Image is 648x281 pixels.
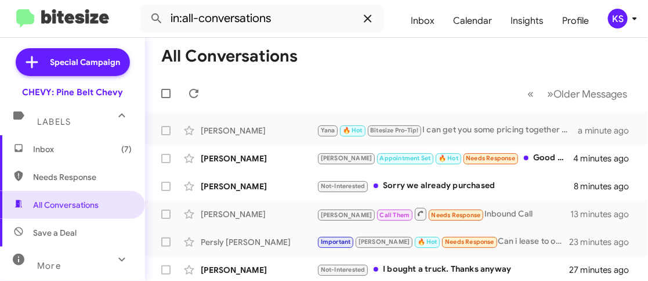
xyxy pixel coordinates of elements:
span: Older Messages [553,88,627,100]
span: [PERSON_NAME] [321,154,372,162]
div: I bought a truck. Thanks anyway [317,263,569,276]
a: Inbox [401,4,444,38]
span: 🔥 Hot [439,154,458,162]
div: KS [608,9,628,28]
span: Appointment Set [380,154,431,162]
div: 8 minutes ago [574,181,639,192]
span: Needs Response [445,238,494,246]
span: Bitesize Pro-Tip! [370,127,418,134]
span: (7) [121,143,132,155]
span: 🔥 Hot [343,127,363,134]
span: [PERSON_NAME] [359,238,410,246]
h1: All Conversations [161,47,298,66]
div: [PERSON_NAME] [201,181,317,192]
span: 🔥 Hot [418,238,437,246]
span: Needs Response [466,154,515,162]
nav: Page navigation example [521,82,634,106]
a: Special Campaign [16,48,130,76]
span: » [547,87,553,101]
div: 23 minutes ago [569,236,639,248]
span: All Conversations [33,199,99,211]
button: Next [540,82,634,106]
span: « [527,87,534,101]
span: Yana [321,127,335,134]
div: [PERSON_NAME] [201,208,317,220]
span: Needs Response [432,211,481,219]
div: a minute ago [578,125,639,136]
div: [PERSON_NAME] [201,125,317,136]
div: 13 minutes ago [570,208,639,220]
span: Labels [37,117,71,127]
span: Needs Response [33,171,132,183]
span: Not-Interested [321,182,365,190]
span: [PERSON_NAME] [321,211,372,219]
a: Profile [553,4,598,38]
div: [PERSON_NAME] [201,264,317,276]
div: 4 minutes ago [573,153,639,164]
span: Important [321,238,351,246]
button: KS [598,9,635,28]
button: Previous [520,82,541,106]
a: Insights [501,4,553,38]
div: Persly [PERSON_NAME] [201,236,317,248]
div: Sorry we already purchased [317,179,574,193]
div: I can get you some pricing together are you still looking for a Trax [317,124,578,137]
span: Call Them [380,211,410,219]
div: Good evening gorgeous [317,152,573,165]
span: Not-Interested [321,266,365,273]
div: Inbound Call [317,207,570,221]
span: Special Campaign [50,56,121,68]
div: [PERSON_NAME] [201,153,317,164]
span: Inbox [33,143,132,155]
a: Calendar [444,4,501,38]
div: CHEVY: Pine Belt Chevy [22,87,123,98]
div: 27 minutes ago [569,264,639,276]
div: Can i lease to own..? [317,235,569,248]
input: Search [140,5,384,33]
